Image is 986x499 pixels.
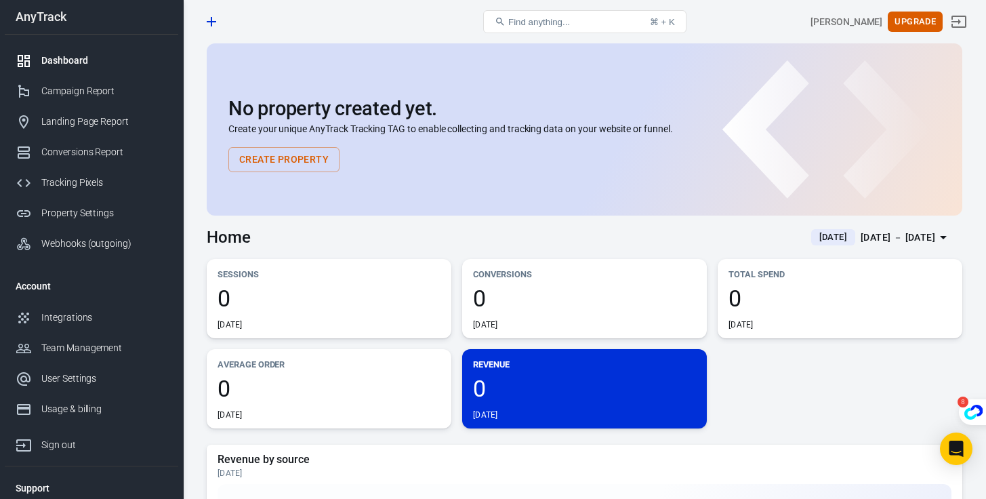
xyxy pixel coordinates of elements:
[228,147,340,172] button: Create Property
[473,357,696,372] p: Revenue
[814,231,853,244] span: [DATE]
[473,267,696,281] p: Conversions
[41,206,167,220] div: Property Settings
[5,198,178,228] a: Property Settings
[218,267,440,281] p: Sessions
[861,229,935,246] div: [DATE] － [DATE]
[218,357,440,372] p: Average Order
[473,410,498,420] div: [DATE]
[5,302,178,333] a: Integrations
[5,333,178,363] a: Team Management
[940,433,972,465] div: Open Intercom Messenger
[41,145,167,159] div: Conversions Report
[41,84,167,98] div: Campaign Report
[41,176,167,190] div: Tracking Pixels
[218,377,440,400] span: 0
[5,394,178,424] a: Usage & billing
[41,372,167,386] div: User Settings
[218,453,951,466] h5: Revenue by source
[228,122,941,136] p: Create your unique AnyTrack Tracking TAG to enable collecting and tracking data on your website o...
[650,17,675,27] div: ⌘ + K
[41,341,167,355] div: Team Management
[888,12,943,33] button: Upgrade
[5,106,178,137] a: Landing Page Report
[5,11,178,23] div: AnyTrack
[5,363,178,394] a: User Settings
[218,468,951,479] div: [DATE]
[41,115,167,129] div: Landing Page Report
[41,438,167,452] div: Sign out
[5,76,178,106] a: Campaign Report
[728,267,951,281] p: Total Spend
[200,10,223,33] a: Create new property
[218,287,440,310] span: 0
[5,228,178,259] a: Webhooks (outgoing)
[41,237,167,251] div: Webhooks (outgoing)
[800,226,962,249] button: [DATE][DATE] － [DATE]
[228,98,941,119] h2: No property created yet.
[728,287,951,310] span: 0
[41,311,167,325] div: Integrations
[41,54,167,68] div: Dashboard
[5,270,178,302] li: Account
[5,167,178,198] a: Tracking Pixels
[207,228,251,247] h3: Home
[810,15,882,29] div: Account id: juSFbWAb
[5,424,178,460] a: Sign out
[473,287,696,310] span: 0
[5,137,178,167] a: Conversions Report
[508,17,570,27] span: Find anything...
[483,10,686,33] button: Find anything...⌘ + K
[41,402,167,416] div: Usage & billing
[5,45,178,76] a: Dashboard
[943,5,975,38] a: Sign out
[473,377,696,400] span: 0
